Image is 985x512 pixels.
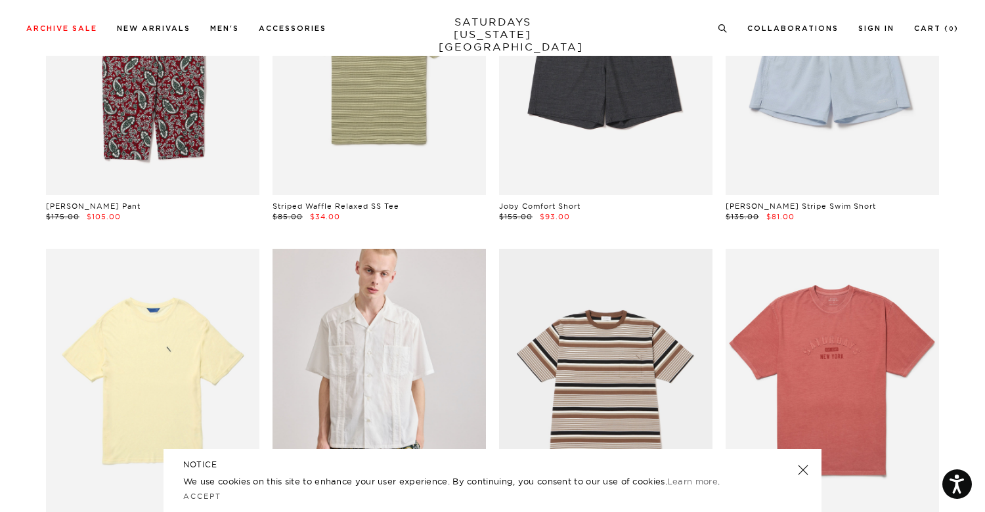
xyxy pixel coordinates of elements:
[46,202,141,211] a: [PERSON_NAME] Pant
[273,202,399,211] a: Striped Waffle Relaxed SS Tee
[183,475,755,488] p: We use cookies on this site to enhance your user experience. By continuing, you consent to our us...
[914,25,959,32] a: Cart (0)
[259,25,326,32] a: Accessories
[183,492,221,501] a: Accept
[949,26,954,32] small: 0
[183,459,802,471] h5: NOTICE
[726,212,759,221] span: $135.00
[46,212,79,221] span: $175.00
[726,202,876,211] a: [PERSON_NAME] Stripe Swim Short
[87,212,121,221] span: $105.00
[273,212,303,221] span: $85.00
[540,212,570,221] span: $93.00
[499,202,580,211] a: Joby Comfort Short
[210,25,239,32] a: Men's
[310,212,340,221] span: $34.00
[117,25,190,32] a: New Arrivals
[667,476,718,486] a: Learn more
[858,25,894,32] a: Sign In
[499,212,533,221] span: $155.00
[766,212,795,221] span: $81.00
[747,25,839,32] a: Collaborations
[439,16,547,53] a: SATURDAYS[US_STATE][GEOGRAPHIC_DATA]
[26,25,97,32] a: Archive Sale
